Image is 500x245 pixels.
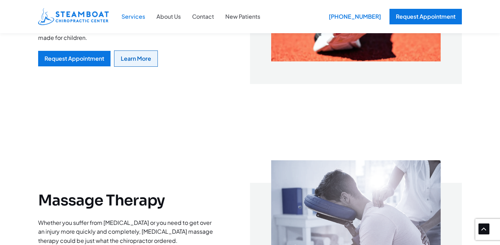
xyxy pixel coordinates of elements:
[38,51,111,66] a: Request Appointment
[38,8,109,25] img: Steamboat Chiropractic Center
[220,12,266,21] a: New Patients
[324,9,386,24] div: [PHONE_NUMBER]
[121,56,151,61] div: Learn More
[151,12,186,21] a: About Us
[116,8,266,25] nav: Site Navigation
[116,12,151,21] a: Services
[44,56,104,61] div: Request Appointment
[114,50,158,67] a: Learn More
[186,12,220,21] a: Contact
[389,9,462,24] a: Request Appointment
[324,9,382,24] a: [PHONE_NUMBER]
[38,192,215,209] h2: Massage Therapy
